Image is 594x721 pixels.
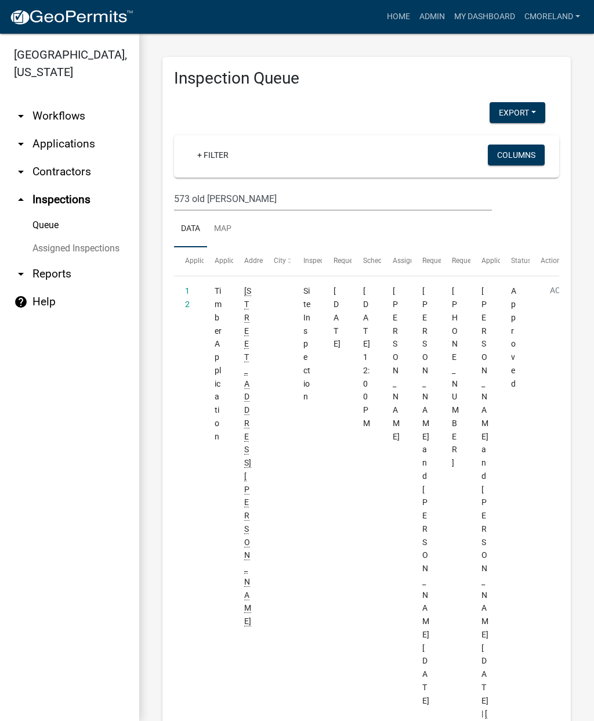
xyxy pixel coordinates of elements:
a: cmoreland [520,6,585,28]
div: [DATE] 12:00 PM [363,284,371,430]
a: + Filter [188,145,238,165]
span: Duane P and Jamie C Easter [422,286,429,705]
datatable-header-cell: Status [500,247,530,275]
span: Application Description [481,257,555,265]
span: Requestor Phone [452,257,505,265]
i: arrow_drop_up [14,193,28,207]
datatable-header-cell: Application Type [204,247,233,275]
datatable-header-cell: Inspection Type [292,247,322,275]
i: help [14,295,28,309]
i: arrow_drop_down [14,267,28,281]
span: City [274,257,286,265]
h3: Inspection Queue [174,69,559,88]
i: arrow_drop_down [14,165,28,179]
datatable-header-cell: Assigned Inspector [381,247,411,275]
datatable-header-cell: Requested Date [322,247,352,275]
a: 12 [185,286,190,309]
datatable-header-cell: Actions [530,247,559,275]
span: Scheduled Time [363,257,413,265]
datatable-header-cell: Scheduled Time [352,247,381,275]
button: Action [541,284,588,313]
span: Approved [511,286,516,388]
button: Columns [488,145,545,165]
span: 478-457-7005 [452,286,459,467]
datatable-header-cell: Address [233,247,263,275]
datatable-header-cell: Application [174,247,204,275]
datatable-header-cell: Requestor Phone [441,247,470,275]
span: Requestor Name [422,257,475,265]
span: 11/04/2022 [334,286,341,348]
span: Assigned Inspector [393,257,452,265]
button: Export [490,102,545,123]
datatable-header-cell: Application Description [470,247,500,275]
a: Data [174,211,207,248]
a: My Dashboard [450,6,520,28]
span: Status [511,257,531,265]
a: Map [207,211,238,248]
datatable-header-cell: Requestor Name [411,247,441,275]
span: Inspection Type [303,257,353,265]
span: Application [185,257,221,265]
i: arrow_drop_down [14,109,28,123]
datatable-header-cell: City [263,247,292,275]
span: Address [244,257,270,265]
span: 573 OLD COPELAN RD [244,286,251,626]
i: arrow_drop_down [14,137,28,151]
span: Timber Application [215,286,222,441]
span: Requested Date [334,257,382,265]
span: Anthony Smith [393,286,400,441]
a: Admin [415,6,450,28]
a: Home [382,6,415,28]
span: Actions [541,257,564,265]
span: Site Inspection [303,286,310,401]
span: Application Type [215,257,267,265]
input: Search for inspections [174,187,492,211]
